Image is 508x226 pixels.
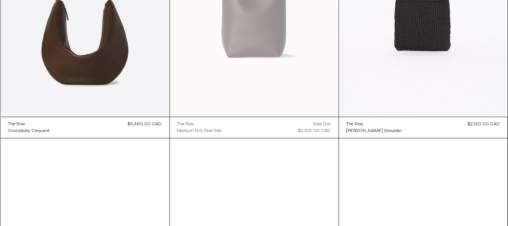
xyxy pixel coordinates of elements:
div: Sold out [314,121,331,128]
div: $2,510.00 CAD [299,128,331,134]
a: Crossbody Crescent [8,128,50,134]
a: [PERSON_NAME] Shoulder [346,128,402,134]
a: Medium N/S Park Tote [177,128,222,134]
div: $2,130.00 CAD [468,121,500,128]
a: The Row [8,121,50,128]
div: $4,460.00 CAD [128,121,162,128]
div: The Row [177,121,194,128]
div: The Row [346,121,364,128]
a: The Row [177,121,222,128]
a: The Row [346,121,402,128]
div: The Row [8,121,25,128]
